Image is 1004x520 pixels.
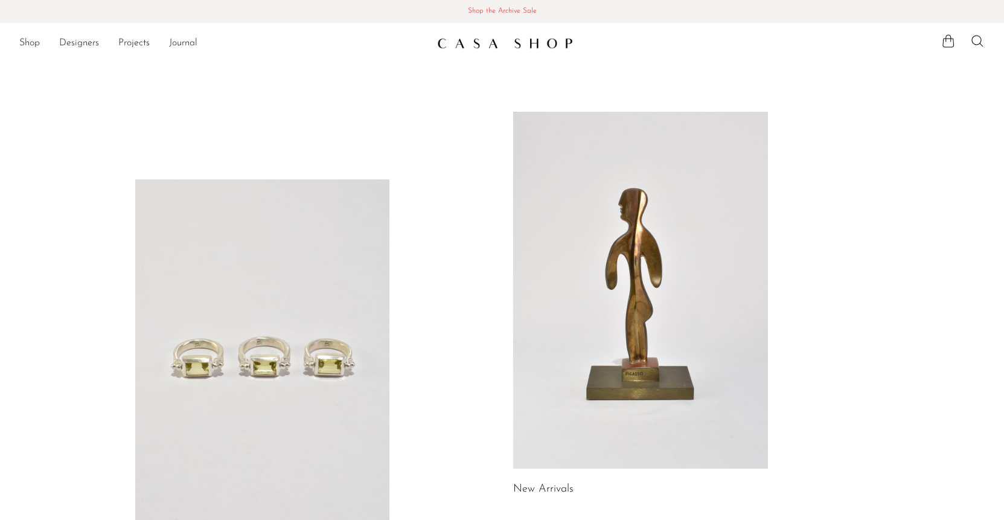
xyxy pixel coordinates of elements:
nav: Desktop navigation [19,33,427,54]
a: Shop [19,36,40,51]
a: Projects [118,36,150,51]
ul: NEW HEADER MENU [19,33,427,54]
a: Designers [59,36,99,51]
a: New Arrivals [513,484,574,495]
span: Shop the Archive Sale [10,5,994,18]
a: Journal [169,36,197,51]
